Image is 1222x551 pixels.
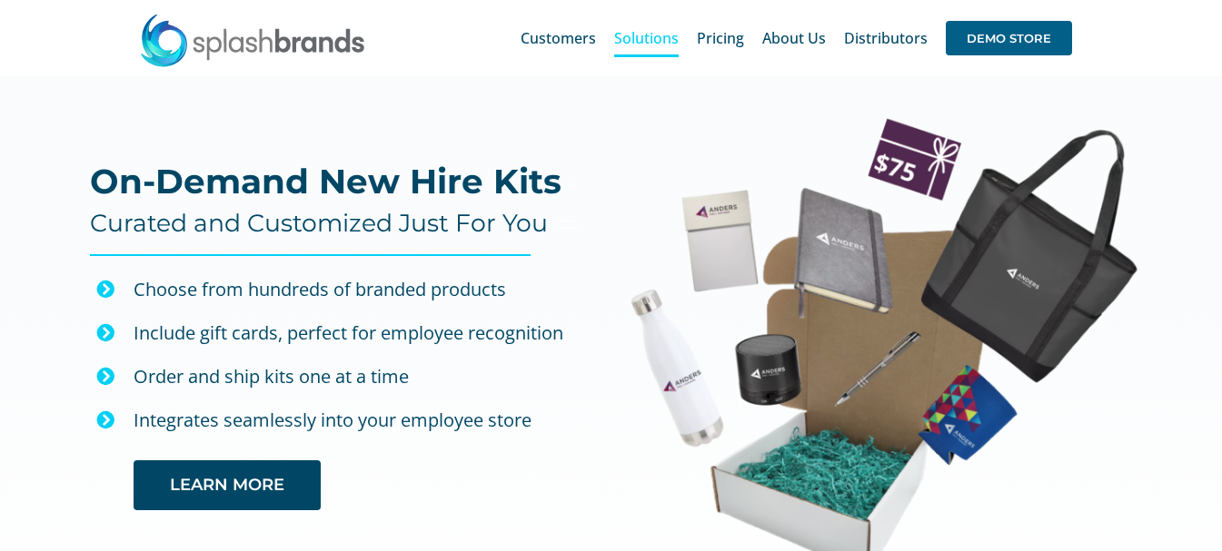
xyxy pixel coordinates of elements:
[614,31,679,45] span: Solutions
[521,9,1072,67] nav: Main Menu
[90,163,561,200] h2: On-Demand New Hire Kits
[134,361,580,392] p: Order and ship kits one at a time
[844,9,928,67] a: Distributors
[134,274,580,305] div: Choose from hundreds of branded products
[697,31,744,45] span: Pricing
[90,209,548,238] h4: Curated and Customized Just For You
[134,460,321,510] a: LEARN MORE
[521,31,596,45] span: Customers
[762,31,826,45] span: About Us
[170,476,284,495] span: LEARN MORE
[697,9,744,67] a: Pricing
[139,13,366,67] img: SplashBrands.com Logo
[946,9,1072,67] a: DEMO STORE
[134,318,580,349] div: Include gift cards, perfect for employee recognition
[521,9,596,67] a: Customers
[844,31,928,45] span: Distributors
[134,405,580,436] p: Integrates seamlessly into your employee store
[946,21,1072,55] span: DEMO STORE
